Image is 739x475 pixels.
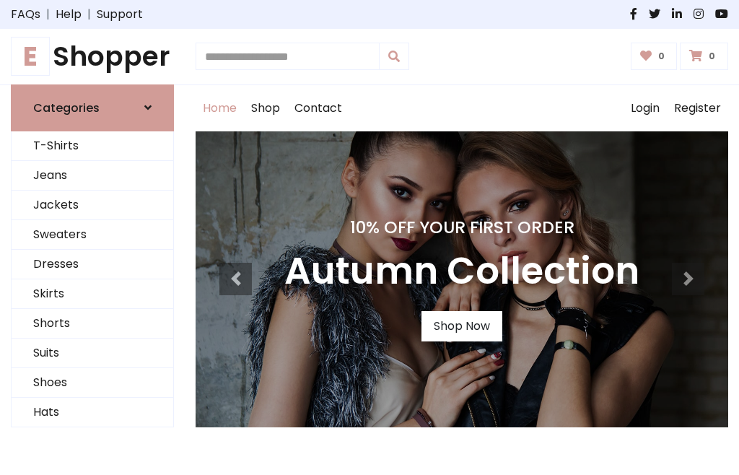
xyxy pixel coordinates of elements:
h6: Categories [33,101,100,115]
h4: 10% Off Your First Order [284,217,639,237]
a: T-Shirts [12,131,173,161]
a: Contact [287,85,349,131]
span: | [82,6,97,23]
a: Shorts [12,309,173,339]
a: Sweaters [12,220,173,250]
a: FAQs [11,6,40,23]
a: Jackets [12,191,173,220]
a: Suits [12,339,173,368]
h3: Autumn Collection [284,249,639,294]
a: 0 [631,43,678,70]
a: Jeans [12,161,173,191]
a: Shoes [12,368,173,398]
span: 0 [705,50,719,63]
span: E [11,37,50,76]
a: EShopper [11,40,174,73]
a: Register [667,85,728,131]
span: 0 [655,50,668,63]
a: Dresses [12,250,173,279]
a: Hats [12,398,173,427]
a: Support [97,6,143,23]
a: Skirts [12,279,173,309]
a: 0 [680,43,728,70]
a: Shop Now [421,311,502,341]
a: Home [196,85,244,131]
span: | [40,6,56,23]
a: Help [56,6,82,23]
a: Categories [11,84,174,131]
a: Shop [244,85,287,131]
h1: Shopper [11,40,174,73]
a: Login [624,85,667,131]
